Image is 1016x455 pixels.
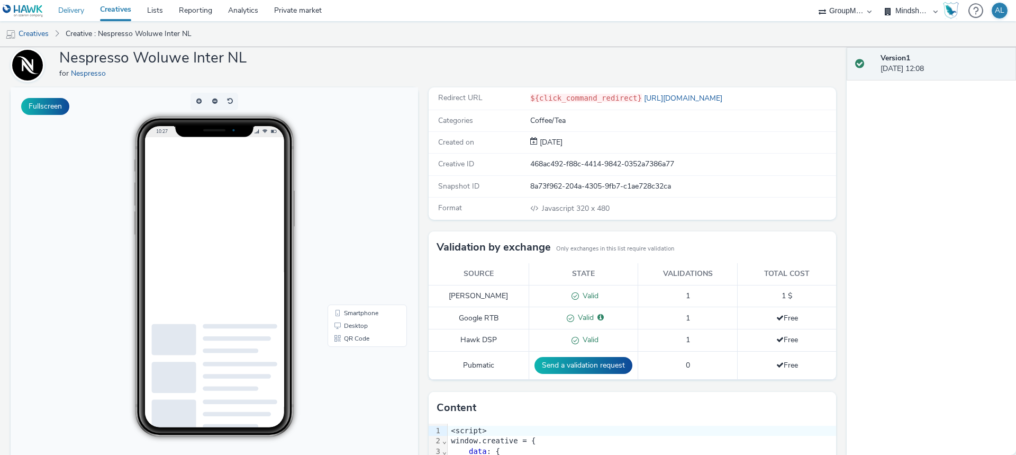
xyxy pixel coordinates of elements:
span: Format [438,203,462,213]
span: Javascript [542,203,576,213]
div: 8a73f962-204a-4305-9fb7-c1ae728c32ca [530,181,835,192]
td: Pubmatic [429,352,529,380]
li: Desktop [319,232,394,245]
a: Nespresso [71,68,110,78]
div: 2 [429,436,442,447]
span: Desktop [333,235,357,242]
span: for [59,68,71,78]
span: Fold line [442,436,447,445]
span: 1 [686,313,690,323]
span: Free [776,335,798,345]
span: 1 [686,335,690,345]
img: Hawk Academy [943,2,959,19]
a: [URL][DOMAIN_NAME] [642,93,727,103]
button: Fullscreen [21,98,69,115]
code: ${click_command_redirect} [530,94,642,102]
div: 468ac492-f88c-4414-9842-0352a7386a77 [530,159,835,169]
span: Free [776,360,798,370]
div: Creation 04 October 2024, 12:08 [538,137,563,148]
td: Google RTB [429,307,529,329]
h3: Content [437,400,476,416]
span: Snapshot ID [438,181,479,191]
span: Creative ID [438,159,474,169]
div: AL [995,3,1004,19]
div: window.creative = { [448,436,836,447]
span: QR Code [333,248,359,254]
td: Hawk DSP [429,329,529,352]
button: Send a validation request [534,357,632,374]
th: Total cost [738,263,836,285]
img: mobile [5,29,16,40]
span: Free [776,313,798,323]
span: 320 x 480 [541,203,610,213]
span: Categories [438,115,473,126]
li: QR Code [319,245,394,257]
h1: Nespresso Woluwe Inter NL [59,48,247,68]
span: Smartphone [333,222,368,229]
span: 1 $ [782,291,792,301]
img: undefined Logo [3,4,43,17]
a: Nespresso [11,60,49,70]
h3: Validation by exchange [437,239,551,255]
small: Only exchanges in this list require validation [556,245,674,253]
span: Valid [579,291,598,301]
span: Redirect URL [438,93,483,103]
img: Nespresso [12,50,43,81]
span: 1 [686,291,690,301]
li: Smartphone [319,219,394,232]
span: Valid [574,313,594,323]
th: State [529,263,638,285]
div: <script> [448,426,836,436]
span: 0 [686,360,690,370]
div: [DATE] 12:08 [881,53,1008,75]
strong: Version 1 [881,53,910,63]
div: Coffee/Tea [530,115,835,126]
span: [DATE] [538,137,563,147]
span: Created on [438,137,474,147]
th: Validations [638,263,738,285]
a: Creative : Nespresso Woluwe Inter NL [60,21,197,47]
td: [PERSON_NAME] [429,285,529,307]
a: Hawk Academy [943,2,963,19]
span: 10:27 [146,41,157,47]
div: 1 [429,426,442,436]
span: Valid [579,335,598,345]
th: Source [429,263,529,285]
